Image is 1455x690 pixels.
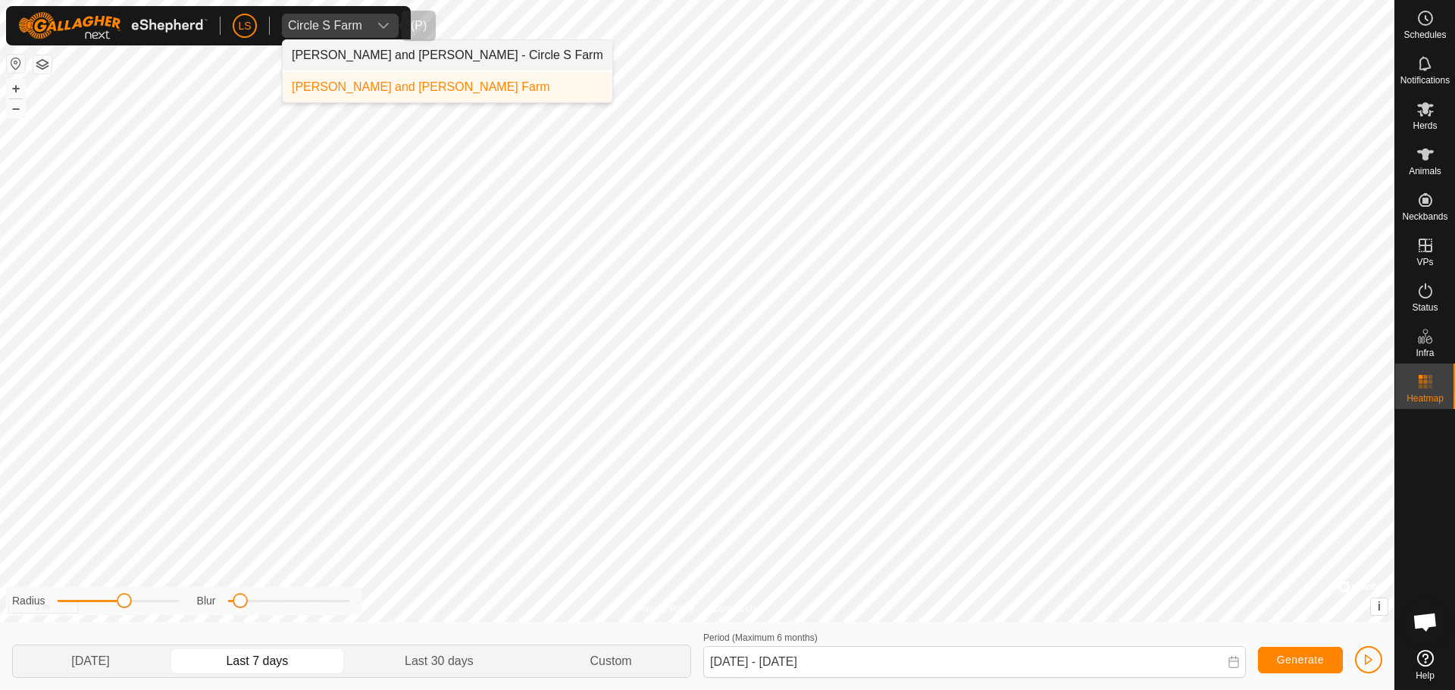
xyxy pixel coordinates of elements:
[7,55,25,73] button: Reset Map
[368,14,399,38] div: dropdown trigger
[238,18,251,34] span: LS
[1406,394,1444,403] span: Heatmap
[197,593,216,609] label: Blur
[1413,121,1437,130] span: Herds
[283,40,612,102] ul: Option List
[590,652,632,670] span: Custom
[288,20,362,32] div: Circle S Farm
[283,72,612,102] li: Moffitt Farm
[1416,258,1433,267] span: VPs
[1409,167,1441,176] span: Animals
[7,99,25,117] button: –
[33,55,52,73] button: Map Layers
[1403,599,1448,645] a: Open chat
[1277,654,1324,666] span: Generate
[292,78,550,96] div: [PERSON_NAME] and [PERSON_NAME] Farm
[292,46,603,64] div: [PERSON_NAME] and [PERSON_NAME] - Circle S Farm
[71,652,109,670] span: [DATE]
[1403,30,1446,39] span: Schedules
[1402,212,1447,221] span: Neckbands
[703,632,818,643] label: Period (Maximum 6 months)
[1258,647,1343,673] button: Generate
[1400,76,1450,85] span: Notifications
[1416,671,1435,680] span: Help
[637,602,694,616] a: Privacy Policy
[18,12,208,39] img: Gallagher Logo
[1378,600,1381,613] span: i
[7,80,25,98] button: +
[283,40,612,70] li: Circle S Farm
[1371,598,1388,615] button: i
[1412,303,1438,312] span: Status
[1395,644,1455,686] a: Help
[12,593,45,609] label: Radius
[1416,348,1434,357] span: Infra
[226,652,288,670] span: Last 7 days
[405,652,474,670] span: Last 30 days
[712,602,757,616] a: Contact Us
[282,14,368,38] span: Circle S Farm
